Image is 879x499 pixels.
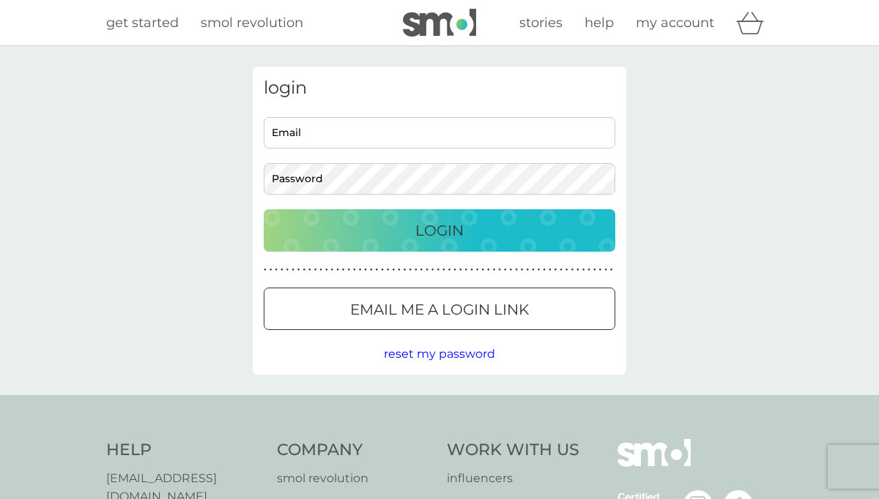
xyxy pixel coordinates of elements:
p: ● [303,266,305,274]
p: ● [504,266,507,274]
p: ● [331,266,334,274]
p: ● [281,266,283,274]
p: ● [264,266,267,274]
p: ● [560,266,563,274]
p: ● [376,266,379,274]
p: ● [314,266,317,274]
p: ● [353,266,356,274]
p: ● [538,266,541,274]
p: Email me a login link [350,298,529,321]
p: ● [532,266,535,274]
p: ● [442,266,445,274]
p: ● [297,266,300,274]
span: smol revolution [201,15,303,31]
p: ● [404,266,407,274]
p: ● [565,266,568,274]
h4: Help [106,439,262,462]
p: ● [392,266,395,274]
p: ● [325,266,328,274]
p: ● [470,266,473,274]
div: basket [736,8,773,37]
a: get started [106,12,179,34]
p: ● [448,266,451,274]
img: smol [617,439,691,489]
p: ● [347,266,350,274]
p: ● [286,266,289,274]
a: smol revolution [201,12,303,34]
p: ● [510,266,513,274]
span: help [585,15,614,31]
p: ● [576,266,579,274]
button: reset my password [384,345,495,364]
button: Login [264,209,615,252]
p: ● [420,266,423,274]
p: ● [453,266,456,274]
a: my account [636,12,714,34]
p: ● [493,266,496,274]
a: stories [519,12,563,34]
p: ● [599,266,602,274]
p: ● [515,266,518,274]
p: ● [387,266,390,274]
p: ● [409,266,412,274]
p: ● [336,266,339,274]
p: ● [275,266,278,274]
p: ● [593,266,596,274]
h4: Company [277,439,433,462]
p: ● [571,266,574,274]
span: get started [106,15,179,31]
p: ● [582,266,585,274]
p: ● [292,266,294,274]
p: ● [543,266,546,274]
p: ● [415,266,418,274]
p: ● [476,266,479,274]
h3: login [264,78,615,99]
p: ● [364,266,367,274]
p: ● [426,266,429,274]
a: smol revolution [277,469,433,488]
p: ● [555,266,557,274]
p: ● [381,266,384,274]
p: ● [549,266,552,274]
p: ● [604,266,607,274]
button: Email me a login link [264,288,615,330]
p: ● [342,266,345,274]
p: ● [308,266,311,274]
p: ● [610,266,613,274]
p: ● [465,266,468,274]
p: ● [459,266,462,274]
span: my account [636,15,714,31]
p: ● [481,266,484,274]
span: stories [519,15,563,31]
p: ● [270,266,272,274]
h4: Work With Us [447,439,579,462]
p: ● [398,266,401,274]
p: ● [437,266,439,274]
p: ● [370,266,373,274]
p: ● [526,266,529,274]
a: help [585,12,614,34]
p: ● [431,266,434,274]
span: reset my password [384,347,495,361]
p: ● [498,266,501,274]
a: influencers [447,469,579,488]
img: smol [403,9,476,37]
p: Login [415,219,464,242]
p: ● [521,266,524,274]
p: ● [587,266,590,274]
p: ● [487,266,490,274]
p: ● [359,266,362,274]
p: ● [319,266,322,274]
